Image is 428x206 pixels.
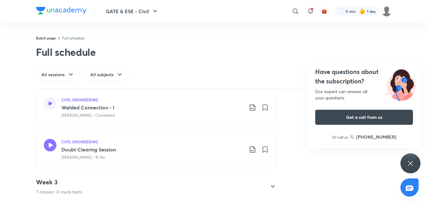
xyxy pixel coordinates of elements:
h3: Welded Connection - I [61,104,244,111]
h5: CIVIL ENGINEERING [61,97,98,103]
h6: [PHONE_NUMBER] [356,134,396,140]
p: [PERSON_NAME] • 1h 9m [61,155,105,160]
h4: Week 3 [36,178,82,186]
span: All subjects [90,71,113,78]
div: Our expert can answer all your questions [315,88,413,101]
a: CIVIL ENGINEERINGWelded Connection - I[PERSON_NAME] • Completed [36,89,277,126]
button: GATE & ESE - Civil [102,5,163,18]
span: All sessions [41,71,65,78]
a: [PHONE_NUMBER] [350,134,396,140]
h5: CIVIL ENGINEERING [61,139,98,145]
a: Company Logo [36,7,86,16]
p: 7 classes • 0 mock tests [36,189,82,195]
h4: Have questions about the subscription? [315,67,413,86]
div: Week 37 classes• 0 mock tests [31,178,277,195]
p: [PERSON_NAME] • Completed [61,113,115,118]
img: Kranti [381,6,392,17]
button: Get a call from us [315,110,413,125]
img: avatar [321,8,327,14]
button: avatar [319,6,329,16]
img: ttu_illustration_new.svg [381,67,420,101]
a: CIVIL ENGINEERINGDoubt Clearing Session[PERSON_NAME] • 1h 9m [36,131,277,168]
p: Or call us [332,134,348,140]
img: streak [359,8,366,14]
a: Batch page [36,35,56,40]
a: Full schedule [62,35,85,40]
img: Company Logo [36,7,86,14]
div: Full schedule [36,46,96,58]
h3: Doubt Clearing Session [61,146,244,153]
